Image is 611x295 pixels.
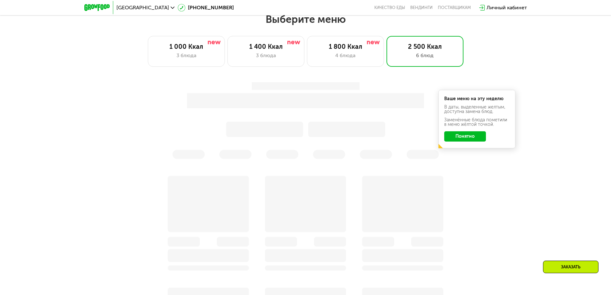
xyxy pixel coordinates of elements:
[155,43,218,50] div: 1 000 Ккал
[234,43,298,50] div: 1 400 Ккал
[314,43,377,50] div: 1 800 Ккал
[487,4,527,12] div: Личный кабинет
[410,5,433,10] a: Вендинги
[374,5,405,10] a: Качество еды
[155,52,218,59] div: 3 блюда
[438,5,471,10] div: поставщикам
[234,52,298,59] div: 3 блюда
[444,105,510,114] div: В даты, выделенные желтым, доступна замена блюд.
[444,131,486,142] button: Понятно
[444,97,510,101] div: Ваше меню на эту неделю
[543,261,598,273] div: Заказать
[444,118,510,127] div: Заменённые блюда пометили в меню жёлтой точкой.
[393,43,457,50] div: 2 500 Ккал
[116,5,169,10] span: [GEOGRAPHIC_DATA]
[178,4,234,12] a: [PHONE_NUMBER]
[393,52,457,59] div: 6 блюд
[314,52,377,59] div: 4 блюда
[21,13,590,26] h2: Выберите меню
